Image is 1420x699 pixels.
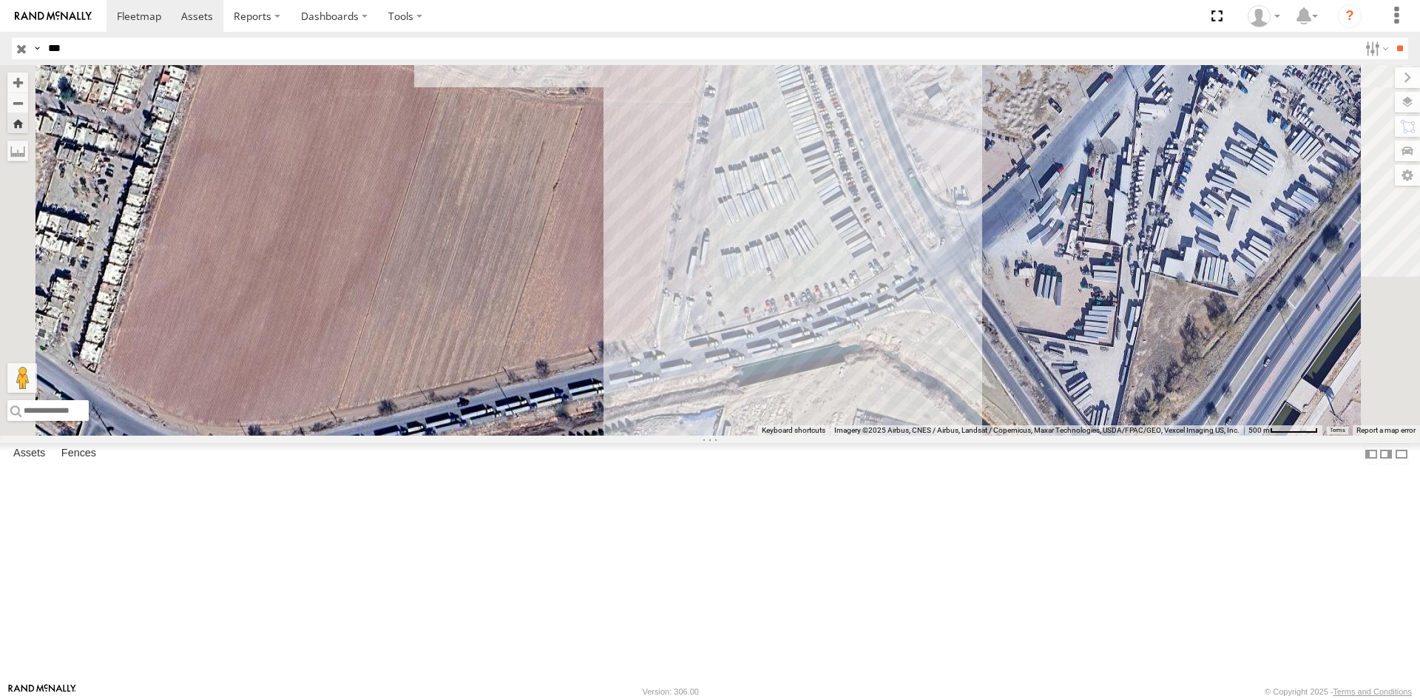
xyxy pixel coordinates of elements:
a: Visit our Website [8,684,76,699]
a: Terms (opens in new tab) [1330,428,1345,433]
img: rand-logo.svg [15,11,92,21]
button: Drag Pegman onto the map to open Street View [7,363,37,393]
label: Assets [6,444,53,465]
div: fernando ponce [1242,5,1285,27]
label: Dock Summary Table to the Left [1364,443,1379,465]
button: Zoom in [7,72,28,92]
label: Search Filter Options [1359,38,1391,59]
label: Hide Summary Table [1394,443,1409,465]
label: Fences [54,444,104,465]
label: Dock Summary Table to the Right [1379,443,1393,465]
div: Version: 306.00 [643,687,699,696]
span: Imagery ©2025 Airbus, CNES / Airbus, Landsat / Copernicus, Maxar Technologies, USDA/FPAC/GEO, Vex... [834,426,1240,434]
span: 500 m [1248,426,1270,434]
a: Terms and Conditions [1333,687,1412,696]
div: © Copyright 2025 - [1265,687,1412,696]
a: Report a map error [1356,426,1416,434]
button: Zoom Home [7,113,28,133]
button: Keyboard shortcuts [762,425,825,436]
button: Zoom out [7,92,28,113]
label: Search Query [31,38,43,59]
button: Map Scale: 500 m per 61 pixels [1244,425,1322,436]
i: ? [1338,4,1362,28]
label: Measure [7,141,28,161]
label: Map Settings [1395,165,1420,186]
